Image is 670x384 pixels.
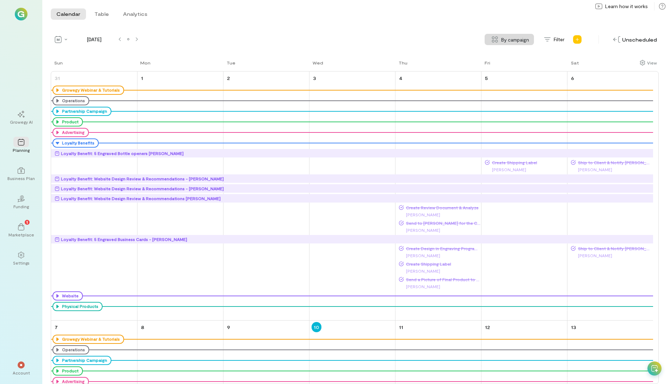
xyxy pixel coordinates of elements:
div: [PERSON_NAME] [399,252,480,259]
td: September 4, 2025 [395,72,481,321]
div: Mon [140,60,150,66]
div: Operations [53,96,89,105]
div: Growegy Webinar & Tutorials [60,336,120,342]
a: Thursday [395,59,409,71]
a: Saturday [567,59,580,71]
div: Settings [13,260,30,266]
a: September 9, 2025 [226,322,232,332]
span: Create Design in Engraving Program (will attach any information or designs they provided to this ... [404,246,480,251]
span: Create Shipping Label [490,160,566,165]
div: Wed [313,60,323,66]
div: [PERSON_NAME] [399,283,480,290]
div: Loyalty Benefit: 5 Engraved Bottle openers [PERSON_NAME] [61,150,184,157]
div: Show columns [638,58,659,68]
span: By campaign [501,36,529,43]
div: Tue [227,60,235,66]
a: Tuesday [223,59,237,71]
div: Planning [13,147,30,153]
span: Create Review Document & Analyze [404,205,480,210]
a: Wednesday [309,59,325,71]
div: Physical Products [60,304,98,309]
div: Partnership Campaign [60,358,107,363]
a: Friday [481,59,492,71]
a: September 12, 2025 [484,322,491,332]
div: Website [53,291,83,301]
button: Calendar [51,8,86,20]
div: Loyalty Benefit: 5 Engraved Business Cards - [PERSON_NAME] [61,236,187,243]
div: Thu [399,60,407,66]
a: Growegy AI [8,105,34,130]
div: Loyalty Benefit: Website Design Review & Recommendations [PERSON_NAME] [61,195,221,202]
a: September 11, 2025 [398,322,405,332]
a: Monday [137,59,152,71]
div: Loyalty Benefit: Website Design Review & Recommendations - [PERSON_NAME] [61,185,224,192]
div: [PERSON_NAME] [399,211,480,218]
td: August 31, 2025 [51,72,137,321]
div: Growegy Webinar & Tutorials [53,86,124,95]
a: September 7, 2025 [53,322,59,332]
div: Sun [54,60,63,66]
div: Product [53,117,83,126]
div: Partnership Campaign [53,356,111,365]
span: Ship to Client & Notify [PERSON_NAME] in [PERSON_NAME] [576,160,653,165]
a: September 5, 2025 [484,73,489,83]
div: Operations [60,347,85,353]
a: September 4, 2025 [398,73,404,83]
div: Funding [13,204,29,209]
td: September 3, 2025 [309,72,395,321]
div: [PERSON_NAME] [399,227,480,234]
span: Learn how it works [605,3,648,10]
td: September 5, 2025 [481,72,567,321]
div: Growegy Webinar & Tutorials [60,87,120,93]
div: Product [60,119,79,125]
div: Sat [571,60,579,66]
div: View [647,60,657,66]
div: Fri [485,60,490,66]
div: Account [13,370,30,376]
a: September 6, 2025 [570,73,576,83]
div: Loyalty Benefits [53,138,99,148]
div: Advertising [53,128,89,137]
button: Analytics [117,8,153,20]
div: Loyalty Benefits [60,140,94,146]
a: Sunday [51,59,64,71]
div: Physical Products [53,302,103,311]
a: September 10, 2025 [312,322,322,332]
a: August 31, 2025 [53,73,61,83]
a: September 8, 2025 [140,322,146,332]
a: Planning [8,133,34,159]
span: Filter [554,36,565,43]
a: Settings [8,246,34,271]
td: September 6, 2025 [567,72,653,321]
a: Funding [8,190,34,215]
span: Ship to Client & Notify [PERSON_NAME] in [PERSON_NAME] [576,246,653,251]
div: Business Plan [7,175,35,181]
div: Marketplace [8,232,34,237]
div: [PERSON_NAME] [399,267,480,274]
span: 1 [26,219,28,225]
div: Partnership Campaign [60,109,107,114]
span: [DATE] [73,36,116,43]
a: Marketplace [8,218,34,243]
td: September 2, 2025 [223,72,309,321]
div: Partnership Campaign [53,107,111,116]
div: [PERSON_NAME] [571,252,653,259]
button: Table [89,8,115,20]
div: Product [53,366,83,376]
div: Advertising [60,130,85,135]
span: Send a Picture of Final Product to [PERSON_NAME] [404,277,480,282]
div: Add new [572,34,583,45]
a: September 3, 2025 [312,73,318,83]
div: Growegy Webinar & Tutorials [53,335,124,344]
a: September 2, 2025 [226,73,231,83]
div: Product [60,368,79,374]
div: [PERSON_NAME] [485,166,566,173]
div: Unscheduled [611,34,659,45]
td: September 1, 2025 [137,72,223,321]
a: September 13, 2025 [570,322,578,332]
div: Operations [53,345,89,354]
a: Business Plan [8,161,34,187]
span: Create Shipping Label [404,261,480,267]
div: Operations [60,98,85,104]
div: Website [60,293,79,299]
